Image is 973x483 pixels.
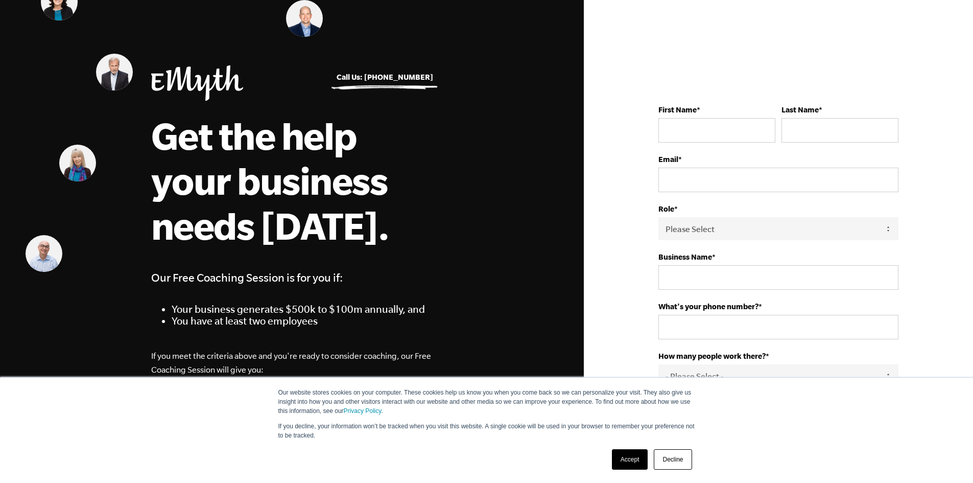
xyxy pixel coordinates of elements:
[658,204,674,213] strong: Role
[151,65,243,101] img: EMyth
[654,449,692,470] a: Decline
[278,388,695,416] p: Our website stores cookies on your computer. These cookies help us know you when you come back so...
[96,54,133,90] img: Steve Edkins, EMyth Business Coach
[278,422,695,440] p: If you decline, your information won’t be tracked when you visit this website. A single cookie wi...
[172,303,433,315] li: Your business generates $500k to $100m annually, and
[337,73,433,81] a: Call Us: [PHONE_NUMBER]
[151,349,433,377] p: If you meet the criteria above and you're ready to consider coaching, our Free Coaching Session w...
[172,315,433,327] li: You have at least two employees
[26,235,62,272] img: Shachar Perlman, EMyth Business Coach
[344,407,382,415] a: Privacy Policy
[151,113,432,248] h1: Get the help your business needs [DATE].
[658,302,758,311] strong: What's your phone number?
[658,252,712,261] strong: Business Name
[151,268,433,287] h4: Our Free Coaching Session is for you if:
[658,105,697,114] strong: First Name
[658,155,678,164] strong: Email
[781,105,819,114] strong: Last Name
[59,145,96,181] img: Mary Rydman, EMyth Business Coach
[658,352,766,360] strong: How many people work there?
[612,449,648,470] a: Accept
